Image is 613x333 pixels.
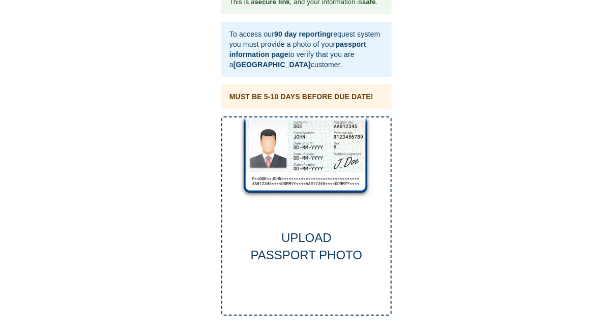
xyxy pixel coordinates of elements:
[233,60,311,69] b: [GEOGRAPHIC_DATA]
[222,229,391,264] div: UPLOAD PASSPORT PHOTO
[274,30,331,38] b: 90 day reporting
[229,25,384,74] div: To access our request system you must provide a photo of your to verify that you are a customer.
[229,92,373,102] div: MUST BE 5-10 DAYS BEFORE DUE DATE!
[229,40,366,58] b: passport information page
